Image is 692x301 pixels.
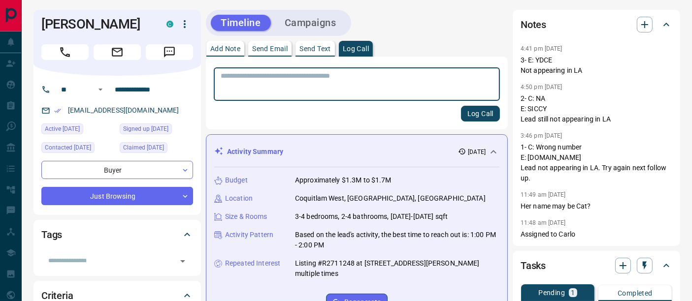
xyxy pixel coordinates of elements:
div: Mon Sep 08 2025 [41,123,115,137]
span: Contacted [DATE] [45,143,91,152]
span: Email [94,44,141,60]
span: Active [DATE] [45,124,80,134]
div: Mon Sep 08 2025 [120,142,193,156]
div: Thu Jan 07 2021 [120,123,193,137]
p: Her name may be Cat? [521,201,672,211]
p: Approximately $1.3M to $1.7M [295,175,392,185]
p: 3:46 pm [DATE] [521,132,562,139]
p: Coquitlam West, [GEOGRAPHIC_DATA], [GEOGRAPHIC_DATA] [295,193,486,204]
p: Completed [618,290,653,297]
div: Tags [41,223,193,246]
p: Send Text [299,45,331,52]
p: 4:41 pm [DATE] [521,45,562,52]
button: Log Call [461,106,500,121]
span: Claimed [DATE] [123,143,164,152]
button: Open [95,84,106,95]
p: Pending [538,289,565,296]
span: Signed up [DATE] [123,124,168,134]
div: Just Browsing [41,187,193,205]
p: 1 [571,289,575,296]
p: Log Call [343,45,369,52]
div: Tasks [521,254,672,277]
h1: [PERSON_NAME] [41,16,152,32]
svg: Email Verified [54,107,61,114]
p: Location [225,193,253,204]
span: Message [146,44,193,60]
p: Activity Pattern [225,230,273,240]
button: Timeline [211,15,271,31]
p: 11:48 am [DATE] [521,219,566,226]
p: Listing #R2711248 at [STREET_ADDRESS][PERSON_NAME] multiple times [295,258,499,279]
h2: Notes [521,17,546,32]
p: 1- C: Wrong number E: [DOMAIN_NAME] Lead not appearing in LA. Try again next follow up. [521,142,672,183]
div: Notes [521,13,672,36]
p: [DATE] [468,148,486,156]
p: 11:49 am [DATE] [521,191,566,198]
p: Assigned to Carlo [521,229,672,240]
p: Based on the lead's activity, the best time to reach out is: 1:00 PM - 2:00 PM [295,230,499,250]
p: 2- C: NA E: SICCY Lead still not appearing in LA [521,93,672,124]
h2: Tasks [521,258,546,273]
div: Activity Summary[DATE] [214,143,499,161]
h2: Tags [41,227,62,242]
p: Activity Summary [227,147,283,157]
p: Send Email [252,45,288,52]
p: 4:50 pm [DATE] [521,84,562,90]
p: Add Note [210,45,240,52]
p: Size & Rooms [225,211,267,222]
div: Buyer [41,161,193,179]
span: Call [41,44,89,60]
a: [EMAIL_ADDRESS][DOMAIN_NAME] [68,106,179,114]
p: 3-4 bedrooms, 2-4 bathrooms, [DATE]-[DATE] sqft [295,211,448,222]
div: Wed Sep 10 2025 [41,142,115,156]
p: Repeated Interest [225,258,280,269]
p: Budget [225,175,248,185]
div: condos.ca [166,21,173,28]
button: Open [176,254,190,268]
p: 3- E: YDCE Not appearing in LA [521,55,672,76]
button: Campaigns [275,15,346,31]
